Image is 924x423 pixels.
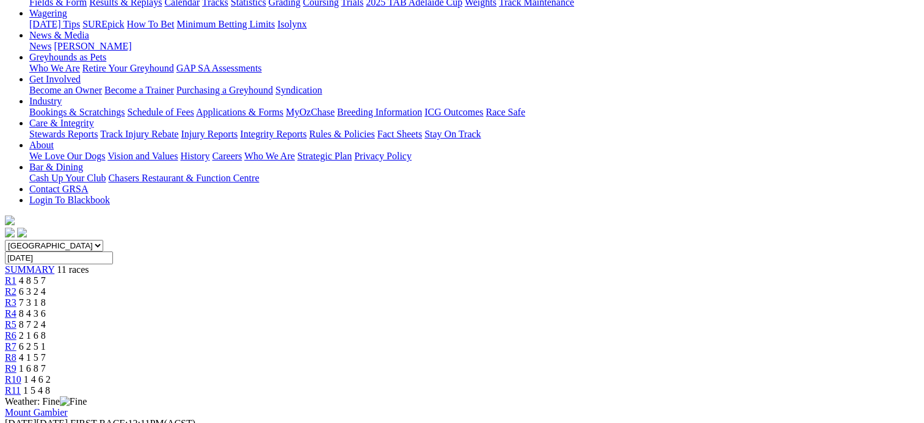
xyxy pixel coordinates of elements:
[19,363,46,374] span: 1 6 8 7
[5,286,16,297] a: R2
[19,330,46,341] span: 2 1 6 8
[309,129,375,139] a: Rules & Policies
[29,8,67,18] a: Wagering
[29,107,125,117] a: Bookings & Scratchings
[176,19,275,29] a: Minimum Betting Limits
[424,129,481,139] a: Stay On Track
[5,374,21,385] a: R10
[19,308,46,319] span: 8 4 3 6
[5,319,16,330] a: R5
[354,151,412,161] a: Privacy Policy
[5,308,16,319] a: R4
[29,41,51,51] a: News
[5,215,15,225] img: logo-grsa-white.png
[29,19,80,29] a: [DATE] Tips
[5,251,113,264] input: Select date
[19,286,46,297] span: 6 3 2 4
[297,151,352,161] a: Strategic Plan
[5,407,68,418] a: Mount Gambier
[29,85,919,96] div: Get Involved
[29,30,89,40] a: News & Media
[29,173,919,184] div: Bar & Dining
[486,107,525,117] a: Race Safe
[337,107,422,117] a: Breeding Information
[176,85,273,95] a: Purchasing a Greyhound
[181,129,238,139] a: Injury Reports
[5,363,16,374] a: R9
[5,297,16,308] a: R3
[19,297,46,308] span: 7 3 1 8
[29,184,88,194] a: Contact GRSA
[29,195,110,205] a: Login To Blackbook
[29,63,919,74] div: Greyhounds as Pets
[100,129,178,139] a: Track Injury Rebate
[5,341,16,352] a: R7
[54,41,131,51] a: [PERSON_NAME]
[286,107,335,117] a: MyOzChase
[24,374,51,385] span: 1 4 6 2
[19,319,46,330] span: 8 7 2 4
[29,74,81,84] a: Get Involved
[196,107,283,117] a: Applications & Forms
[5,275,16,286] a: R1
[19,352,46,363] span: 4 1 5 7
[57,264,89,275] span: 11 races
[29,129,98,139] a: Stewards Reports
[82,19,124,29] a: SUREpick
[29,151,105,161] a: We Love Our Dogs
[108,173,259,183] a: Chasers Restaurant & Function Centre
[29,173,106,183] a: Cash Up Your Club
[29,85,102,95] a: Become an Owner
[29,63,80,73] a: Who We Are
[29,41,919,52] div: News & Media
[5,264,54,275] a: SUMMARY
[29,107,919,118] div: Industry
[29,19,919,30] div: Wagering
[60,396,87,407] img: Fine
[240,129,307,139] a: Integrity Reports
[107,151,178,161] a: Vision and Values
[29,140,54,150] a: About
[127,19,175,29] a: How To Bet
[19,275,46,286] span: 4 8 5 7
[5,396,87,407] span: Weather: Fine
[176,63,262,73] a: GAP SA Assessments
[29,151,919,162] div: About
[29,129,919,140] div: Care & Integrity
[29,52,106,62] a: Greyhounds as Pets
[29,118,94,128] a: Care & Integrity
[82,63,174,73] a: Retire Your Greyhound
[127,107,194,117] a: Schedule of Fees
[277,19,307,29] a: Isolynx
[5,330,16,341] a: R6
[424,107,483,117] a: ICG Outcomes
[5,352,16,363] a: R8
[17,228,27,237] img: twitter.svg
[377,129,422,139] a: Fact Sheets
[23,385,50,396] span: 1 5 4 8
[5,385,21,396] a: R11
[19,341,46,352] span: 6 2 5 1
[244,151,295,161] a: Who We Are
[5,228,15,237] img: facebook.svg
[275,85,322,95] a: Syndication
[29,96,62,106] a: Industry
[180,151,209,161] a: History
[104,85,174,95] a: Become a Trainer
[29,162,83,172] a: Bar & Dining
[212,151,242,161] a: Careers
